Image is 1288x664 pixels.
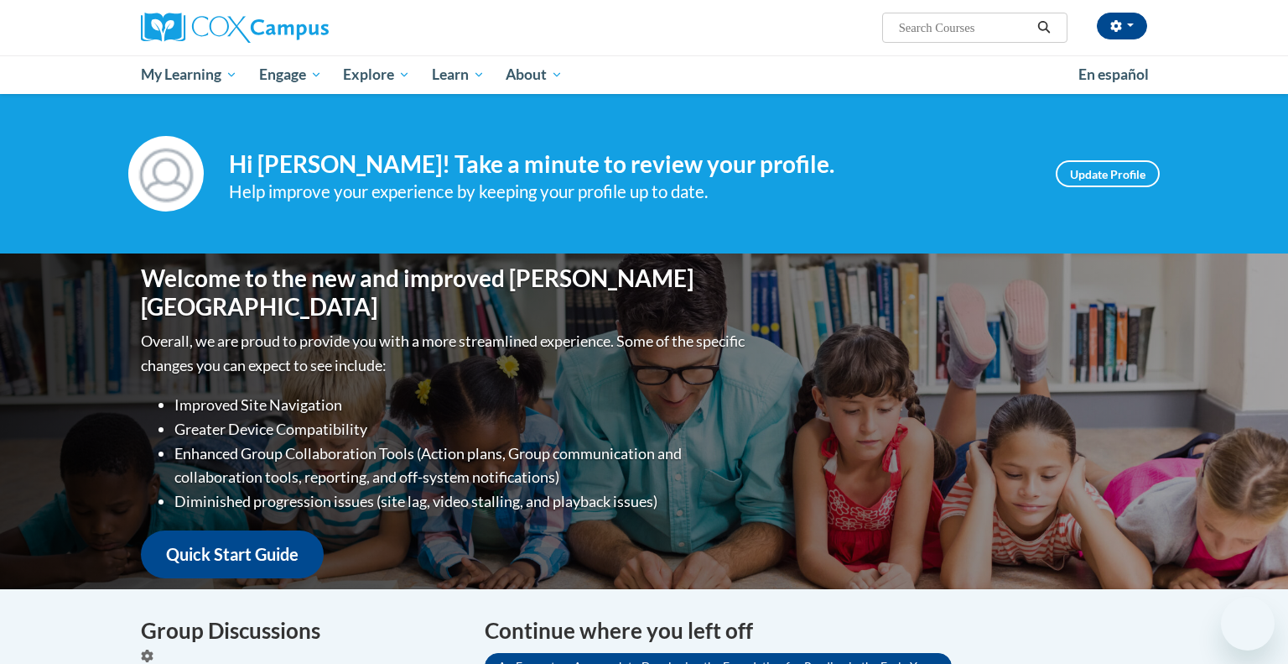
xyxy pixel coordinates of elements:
[128,136,204,212] img: Profile Image
[174,489,749,514] li: Diminished progression issues (site lag, video stalling, and playback issues)
[141,329,749,378] p: Overall, we are proud to provide you with a more streamlined experience. Some of the specific cha...
[421,55,496,94] a: Learn
[174,393,749,417] li: Improved Site Navigation
[229,150,1031,179] h4: Hi [PERSON_NAME]! Take a minute to review your profile.
[343,65,410,85] span: Explore
[1067,57,1160,92] a: En español
[141,13,329,43] img: Cox Campus
[1097,13,1147,39] button: Account Settings
[506,65,563,85] span: About
[485,614,1147,647] h4: Continue where you left off
[141,264,749,321] h1: Welcome to the new and improved [PERSON_NAME][GEOGRAPHIC_DATA]
[259,65,322,85] span: Engage
[229,178,1031,206] div: Help improve your experience by keeping your profile up to date.
[1078,65,1149,83] span: En español
[116,55,1172,94] div: Main menu
[1221,597,1275,651] iframe: Button to launch messaging window
[897,18,1031,38] input: Search Courses
[1056,160,1160,187] a: Update Profile
[141,531,324,578] a: Quick Start Guide
[174,442,749,490] li: Enhanced Group Collaboration Tools (Action plans, Group communication and collaboration tools, re...
[130,55,248,94] a: My Learning
[141,13,460,43] a: Cox Campus
[174,417,749,442] li: Greater Device Compatibility
[496,55,574,94] a: About
[141,614,460,647] h4: Group Discussions
[332,55,421,94] a: Explore
[141,65,237,85] span: My Learning
[432,65,485,85] span: Learn
[1031,18,1057,38] button: Search
[248,55,333,94] a: Engage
